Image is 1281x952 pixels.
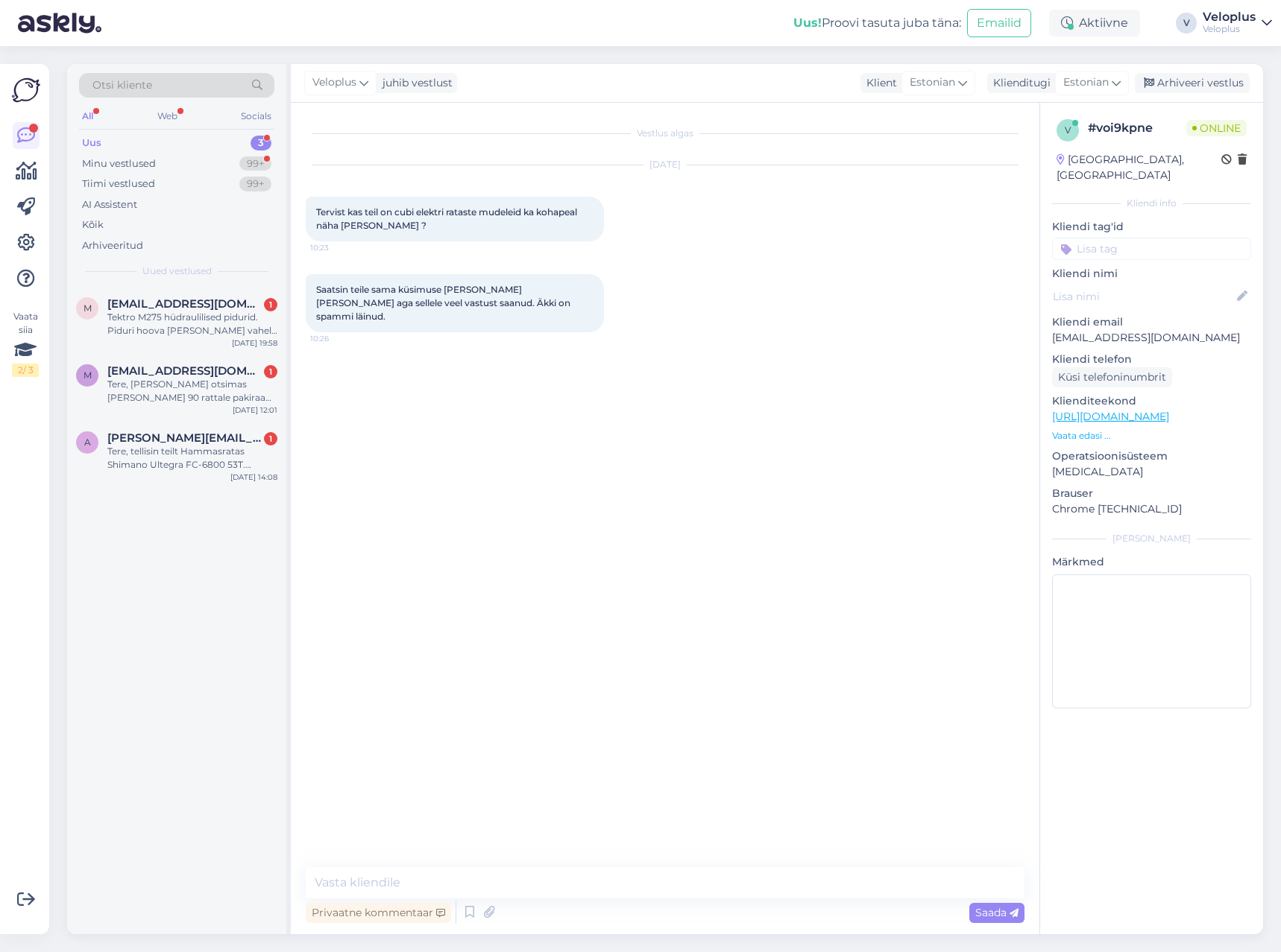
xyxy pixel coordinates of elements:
span: m [84,302,92,314]
div: Klient [860,75,897,91]
div: [DATE] 14:08 [230,472,277,483]
span: a [84,437,91,448]
div: Aktiivne [1049,10,1140,37]
span: Uued vestlused [142,264,212,278]
div: [GEOGRAPHIC_DATA], [GEOGRAPHIC_DATA] [1057,152,1221,183]
div: [DATE] 12:01 [233,404,277,416]
div: 3 [251,136,271,150]
p: Operatsioonisüsteem [1052,448,1251,464]
span: m [84,369,92,381]
span: 10:23 [310,242,366,253]
p: [MEDICAL_DATA] [1052,464,1251,480]
div: Tiimi vestlused [82,177,155,191]
div: AI Assistent [82,197,137,212]
div: [DATE] [306,158,1025,171]
p: Chrome [TECHNICAL_ID] [1052,501,1251,517]
div: Klienditugi [987,75,1051,91]
div: juhib vestlust [377,75,453,91]
span: matveiraw@gmail.com [107,297,262,311]
div: Kõik [82,218,104,232]
div: 99+ [239,156,271,171]
div: [PERSON_NAME] [1052,532,1251,545]
div: Arhiveeritud [82,238,143,253]
p: Brauser [1052,486,1251,501]
div: Arhiveeri vestlus [1135,73,1250,93]
div: Kliendi info [1052,197,1251,210]
button: Emailid [967,9,1031,37]
a: [URL][DOMAIN_NAME] [1052,410,1169,423]
div: [DATE] 19:58 [232,337,277,349]
div: 1 [264,365,277,378]
a: VeloplusVeloplus [1203,11,1272,35]
span: v [1065,124,1071,136]
div: Veloplus [1203,23,1256,35]
div: Web [154,107,180,126]
div: Tektro M275 hüdraulilised pidurid. Piduri hoova [PERSON_NAME] vahel lekib õli. Jalgratas on garan... [107,311,277,337]
p: Kliendi nimi [1052,266,1251,282]
span: Veloplus [312,74,356,91]
p: Klienditeekond [1052,393,1251,409]
span: Saatsin teile sama küsimuse [PERSON_NAME] [PERSON_NAME] aga sellele veel vastust saanud. Äkki on ... [316,284,573,322]
div: # voi9kpne [1088,119,1186,137]
div: 2 / 3 [12,364,39,377]
div: Veloplus [1203,11,1256,23]
div: Socials [238,107,274,126]
p: Kliendi email [1052,314,1251,330]
p: Märkmed [1052,554,1251,570]
div: Küsi telefoninumbrit [1052,367,1172,387]
p: [EMAIL_ADDRESS][DOMAIN_NAME] [1052,330,1251,346]
span: Online [1186,120,1247,136]
div: V [1176,13,1197,34]
span: Tervist kas teil on cubi elektri rataste mudeleid ka kohapeal näha [PERSON_NAME] ? [316,206,579,231]
input: Lisa tag [1052,238,1251,260]
p: Vaata edasi ... [1052,429,1251,442]
div: 99+ [239,177,271,191]
p: Kliendi tag'id [1052,219,1251,235]
img: Askly Logo [12,76,40,104]
div: Privaatne kommentaar [306,903,451,923]
span: Estonian [1063,74,1109,91]
div: Vaata siia [12,310,39,377]
span: moonikam69@gmail.com [107,364,262,378]
span: 10:26 [310,333,366,344]
div: Tere, [PERSON_NAME] otsimas [PERSON_NAME] 90 rattale pakiraami - kas teil on midagi sellist pakkuda? [107,378,277,404]
span: Estonian [910,74,955,91]
b: Uus! [793,16,822,30]
div: 1 [264,432,277,445]
span: albert.rebas.002@gmail.com [107,431,262,445]
input: Lisa nimi [1053,288,1234,305]
p: Kliendi telefon [1052,352,1251,367]
div: Tere, tellisin teilt Hammasratas Shimano Ultegra FC-6800 53T. Rattale [PERSON_NAME] pannes avasta... [107,445,277,472]
div: 1 [264,298,277,311]
span: Saada [975,906,1019,919]
span: Otsi kliente [92,77,152,93]
div: Proovi tasuta juba täna: [793,14,961,32]
div: Minu vestlused [82,156,156,171]
div: All [79,107,96,126]
div: Uus [82,136,101,150]
div: Vestlus algas [306,127,1025,140]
